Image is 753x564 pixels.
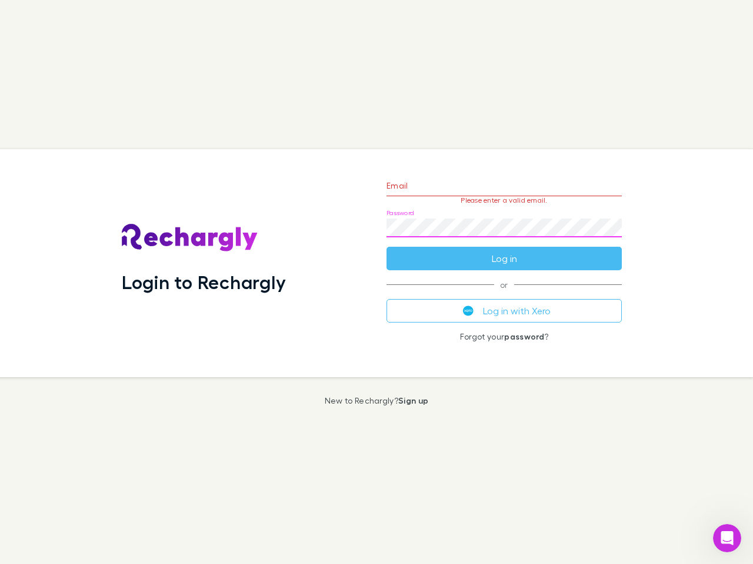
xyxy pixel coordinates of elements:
[122,271,286,293] h1: Login to Rechargly
[398,395,428,405] a: Sign up
[463,305,474,316] img: Xero's logo
[387,247,622,270] button: Log in
[387,299,622,323] button: Log in with Xero
[713,524,741,552] iframe: Intercom live chat
[504,331,544,341] a: password
[387,209,414,217] label: Password
[122,224,258,252] img: Rechargly's Logo
[387,332,622,341] p: Forgot your ?
[387,196,622,204] p: Please enter a valid email.
[325,396,429,405] p: New to Rechargly?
